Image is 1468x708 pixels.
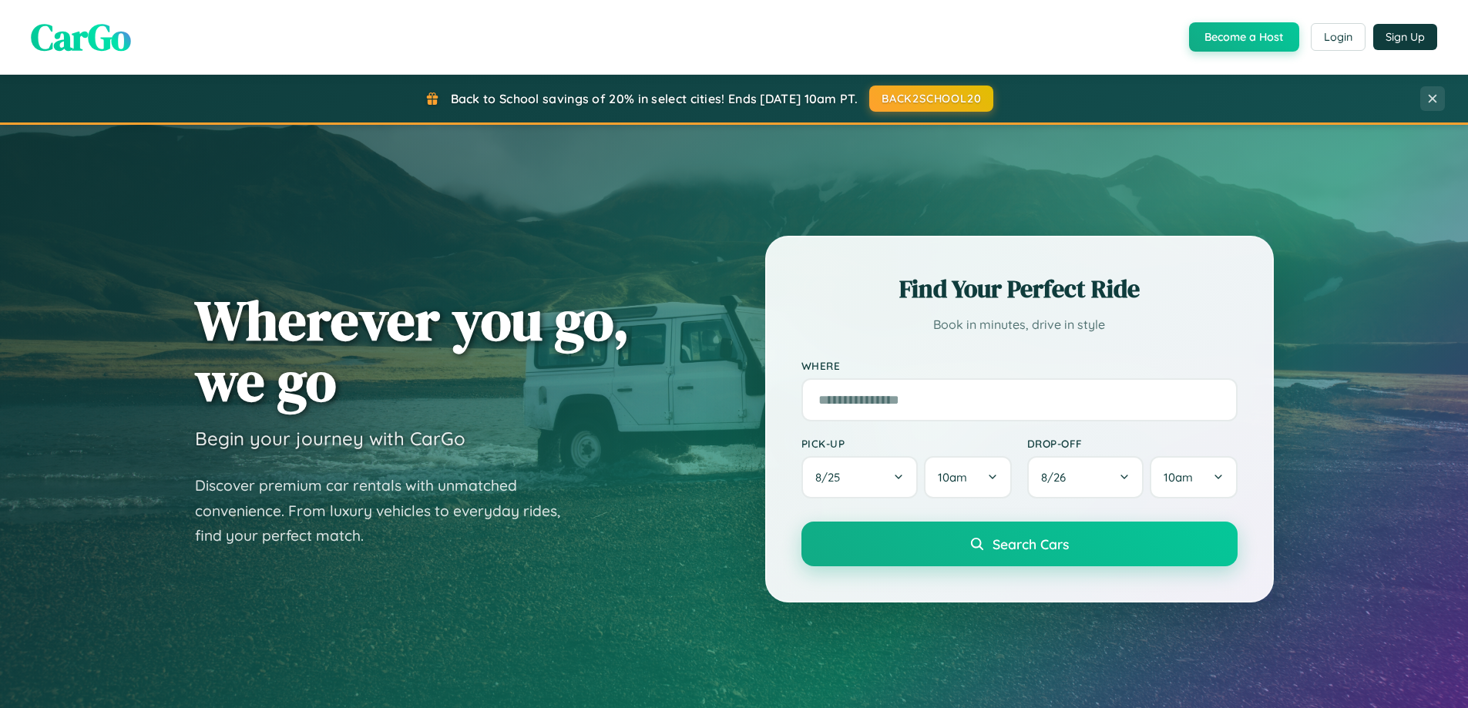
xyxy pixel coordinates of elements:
label: Where [801,359,1238,372]
button: 8/26 [1027,456,1144,498]
h2: Find Your Perfect Ride [801,272,1238,306]
span: 8 / 26 [1041,470,1073,485]
label: Pick-up [801,437,1012,450]
span: 8 / 25 [815,470,848,485]
button: Login [1311,23,1366,51]
button: 8/25 [801,456,919,498]
span: Search Cars [993,535,1069,552]
button: BACK2SCHOOL20 [869,86,993,112]
span: Back to School savings of 20% in select cities! Ends [DATE] 10am PT. [451,91,858,106]
button: Search Cars [801,522,1238,566]
span: 10am [938,470,967,485]
label: Drop-off [1027,437,1238,450]
button: Sign Up [1373,24,1437,50]
h1: Wherever you go, we go [195,290,630,411]
button: 10am [1150,456,1237,498]
button: Become a Host [1189,22,1299,52]
span: 10am [1164,470,1193,485]
h3: Begin your journey with CarGo [195,427,465,450]
p: Discover premium car rentals with unmatched convenience. From luxury vehicles to everyday rides, ... [195,473,580,549]
span: CarGo [31,12,131,62]
p: Book in minutes, drive in style [801,314,1238,336]
button: 10am [924,456,1011,498]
